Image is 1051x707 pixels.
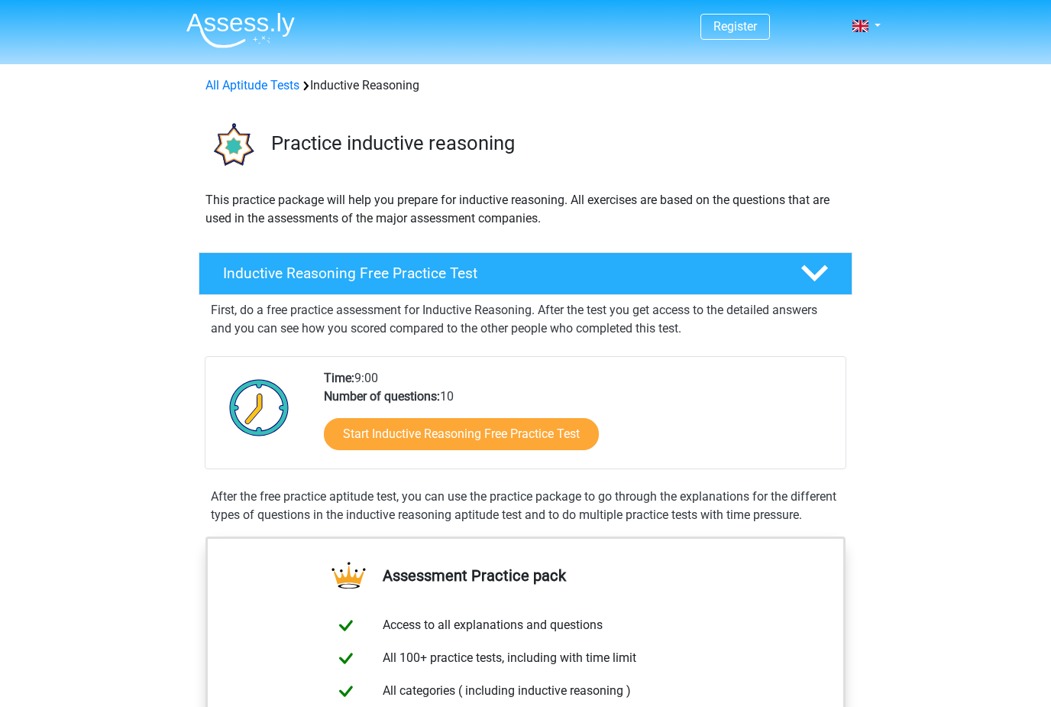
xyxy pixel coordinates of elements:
[324,371,354,385] b: Time:
[324,389,440,404] b: Number of questions:
[312,369,845,469] div: 9:00 10
[221,369,298,446] img: Clock
[211,301,840,338] p: First, do a free practice assessment for Inductive Reasoning. After the test you get access to th...
[205,191,846,228] p: This practice package will help you prepare for inductive reasoning. All exercises are based on t...
[199,76,852,95] div: Inductive Reasoning
[271,131,840,155] h3: Practice inductive reasoning
[713,19,757,34] a: Register
[205,488,846,524] div: After the free practice aptitude test, you can use the practice package to go through the explana...
[192,252,859,295] a: Inductive Reasoning Free Practice Test
[186,12,295,48] img: Assessly
[223,264,776,282] h4: Inductive Reasoning Free Practice Test
[205,78,299,92] a: All Aptitude Tests
[199,113,264,178] img: inductive reasoning
[324,418,599,450] a: Start Inductive Reasoning Free Practice Test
